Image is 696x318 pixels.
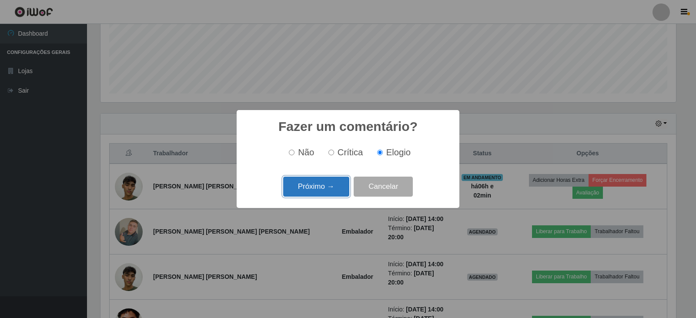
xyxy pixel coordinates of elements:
span: Elogio [386,147,411,157]
input: Não [289,150,294,155]
span: Não [298,147,314,157]
span: Crítica [338,147,363,157]
h2: Fazer um comentário? [278,119,418,134]
input: Elogio [377,150,383,155]
input: Crítica [328,150,334,155]
button: Cancelar [354,177,413,197]
button: Próximo → [283,177,349,197]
